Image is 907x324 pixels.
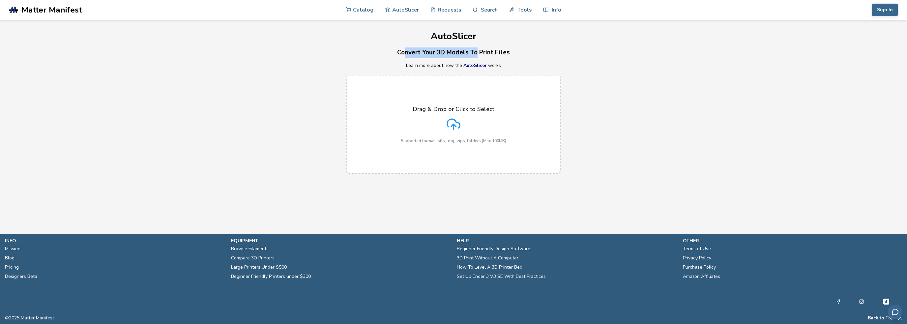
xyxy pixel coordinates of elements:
p: Supported format: .stls, .obj, .zips, folders (Max 100MB) [401,138,506,143]
a: Large Printers Under $500 [231,263,287,272]
a: Designers Beta [5,272,37,281]
a: Instagram [859,298,864,306]
a: Privacy Policy [683,253,711,263]
a: Mission [5,244,20,253]
p: equipment [231,237,451,244]
a: 3D Print Without A Computer [457,253,518,263]
span: © 2025 Matter Manifest [5,315,54,321]
p: info [5,237,224,244]
a: Terms of Use [683,244,711,253]
button: Send feedback via email [888,305,902,319]
a: Browse Filaments [231,244,269,253]
a: Purchase Policy [683,263,716,272]
a: How To Level A 3D Printer Bed [457,263,522,272]
a: Amazon Affiliates [683,272,720,281]
span: Matter Manifest [21,5,82,15]
a: AutoSlicer [463,62,487,69]
p: other [683,237,902,244]
a: Compare 3D Printers [231,253,275,263]
p: help [457,237,676,244]
a: Set Up Ender 3 V3 SE With Best Practices [457,272,546,281]
button: Sign In [872,4,898,16]
a: RSS Feed [897,315,902,321]
button: Back to Top [868,315,894,321]
a: Facebook [836,298,841,306]
a: Tiktok [882,298,890,306]
a: Blog [5,253,15,263]
a: Pricing [5,263,19,272]
p: Drag & Drop or Click to Select [413,106,494,112]
a: Beginner Friendly Printers under $300 [231,272,311,281]
a: Beginner Friendly Design Software [457,244,530,253]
